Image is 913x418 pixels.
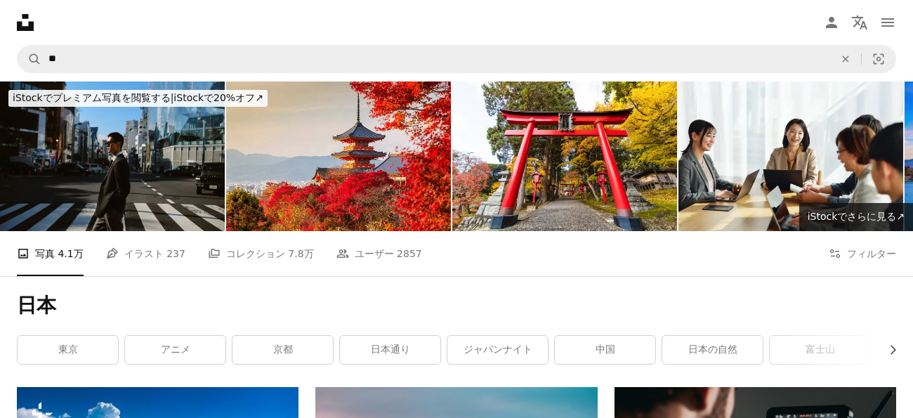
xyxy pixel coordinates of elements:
[874,8,902,37] button: メニュー
[799,203,913,231] a: iStockでさらに見る↗
[808,211,905,222] span: iStockでさらに見る ↗
[555,336,655,364] a: 中国
[336,231,422,276] a: ユーザー 2857
[770,336,870,364] a: 富士山
[18,336,118,364] a: 東京
[662,336,763,364] a: 日本の自然
[452,81,677,231] img: 秋の神社入口にある日本の鳥居
[846,8,874,37] button: 言語
[125,336,225,364] a: アニメ
[166,246,185,261] span: 237
[226,81,451,231] img: 京都・清水寺の紅葉の美しい夕日の眺め
[17,14,34,31] a: ホーム — Unsplash
[17,293,896,318] h1: 日本
[17,45,896,73] form: サイト内でビジュアルを探す
[862,46,895,72] button: ビジュアル検索
[340,336,440,364] a: 日本通り
[880,336,896,364] button: リストを右にスクロールする
[288,246,313,261] span: 7.8万
[678,81,903,231] img: Asian Business People Having A Meeting
[208,231,314,276] a: コレクション 7.8万
[397,246,422,261] span: 2857
[8,90,268,107] div: iStockで20%オフ ↗
[18,46,41,72] button: Unsplashで検索する
[106,231,185,276] a: イラスト 237
[447,336,548,364] a: ジャパンナイト
[232,336,333,364] a: 京都
[830,46,861,72] button: 全てクリア
[817,8,846,37] a: ログイン / 登録する
[13,92,173,103] span: iStockでプレミアム写真を閲覧する |
[829,231,896,276] button: フィルター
